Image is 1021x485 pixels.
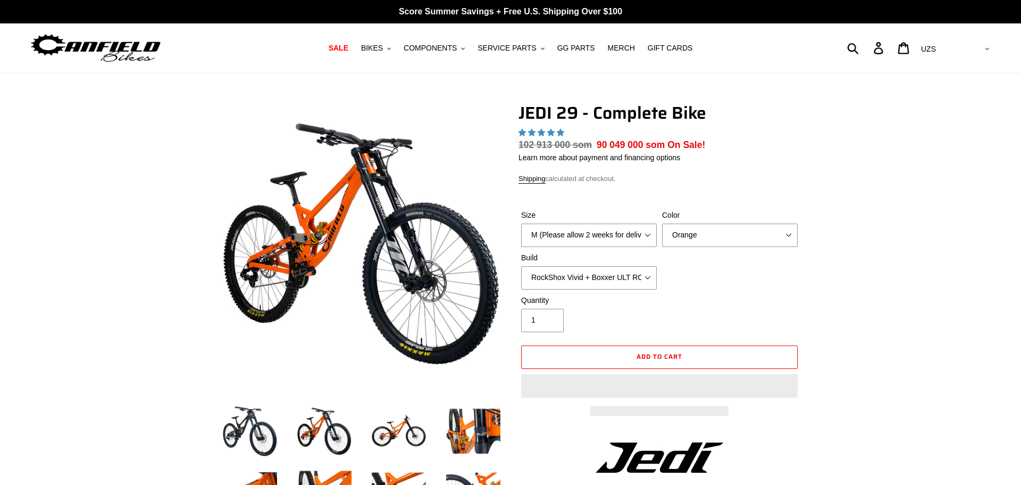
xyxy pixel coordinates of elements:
img: Load image into Gallery viewer, JEDI 29 - Complete Bike [370,402,428,461]
a: Shipping [518,175,546,184]
img: Canfield Bikes [29,31,162,65]
label: Size [521,210,657,221]
label: Quantity [521,295,657,306]
input: Search [853,36,880,60]
button: Add to cart [521,346,798,369]
div: calculated at checkout. [518,174,800,184]
h1: JEDI 29 - Complete Bike [518,103,800,123]
s: 102 913 000 som [518,139,592,150]
a: SALE [323,41,354,55]
a: GIFT CARDS [642,41,698,55]
span: On Sale! [667,138,705,152]
span: 90 049 000 som [597,139,665,150]
a: Learn more about payment and financing options [518,153,680,162]
img: JEDI 29 - Complete Bike [223,105,500,383]
img: Jedi Logo [596,442,723,473]
button: BIKES [356,41,396,55]
span: BIKES [361,44,383,53]
img: Load image into Gallery viewer, JEDI 29 - Complete Bike [221,402,279,461]
span: GIFT CARDS [648,44,693,53]
span: SALE [329,44,348,53]
a: GG PARTS [552,41,600,55]
span: SERVICE PARTS [478,44,536,53]
span: Add to cart [637,351,682,361]
span: 5.00 stars [518,128,566,137]
button: COMPONENTS [398,41,470,55]
img: Load image into Gallery viewer, JEDI 29 - Complete Bike [444,402,503,461]
label: Color [662,210,798,221]
span: COMPONENTS [404,44,457,53]
a: MERCH [602,41,640,55]
label: Build [521,252,657,264]
span: MERCH [608,44,635,53]
span: GG PARTS [557,44,595,53]
button: SERVICE PARTS [472,41,549,55]
img: Load image into Gallery viewer, JEDI 29 - Complete Bike [295,402,354,461]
